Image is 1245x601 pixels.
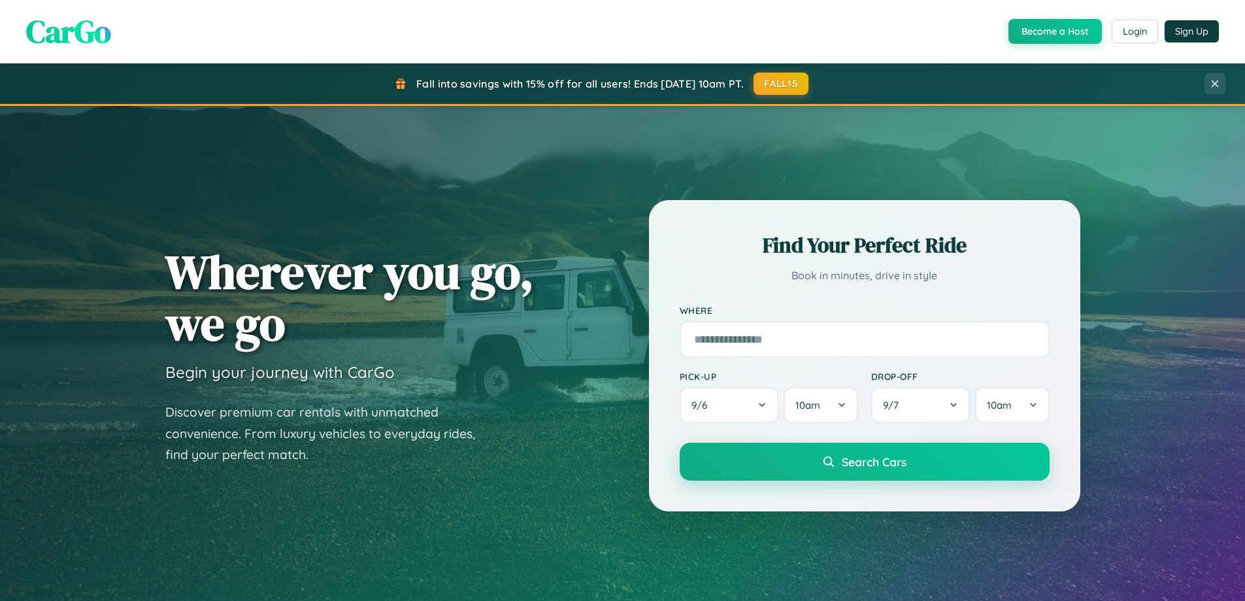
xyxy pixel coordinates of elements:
[1112,20,1158,43] button: Login
[416,77,744,90] span: Fall into savings with 15% off for all users! Ends [DATE] 10am PT.
[784,387,857,423] button: 10am
[680,371,858,382] label: Pick-up
[842,455,906,469] span: Search Cars
[680,443,1050,481] button: Search Cars
[1165,20,1219,43] button: Sign Up
[680,305,1050,316] label: Where
[795,399,820,411] span: 10am
[871,371,1050,382] label: Drop-off
[680,231,1050,260] h2: Find Your Perfect Ride
[754,73,808,95] button: FALL15
[987,399,1012,411] span: 10am
[1008,19,1102,44] button: Become a Host
[680,266,1050,285] p: Book in minutes, drive in style
[165,402,492,466] p: Discover premium car rentals with unmatched convenience. From luxury vehicles to everyday rides, ...
[691,399,714,411] span: 9 / 6
[165,246,534,349] h1: Wherever you go, we go
[871,387,971,423] button: 9/7
[26,10,111,53] span: CarGo
[883,399,905,411] span: 9 / 7
[165,362,395,382] h3: Begin your journey with CarGo
[680,387,779,423] button: 9/6
[975,387,1049,423] button: 10am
